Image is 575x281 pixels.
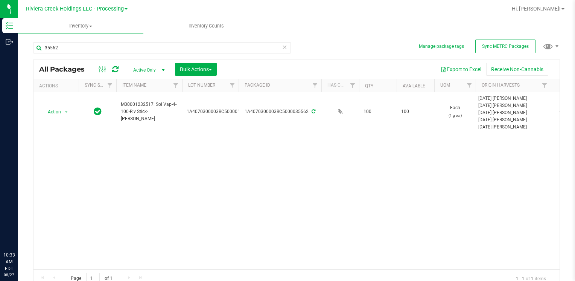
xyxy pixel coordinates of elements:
span: In Sync [94,106,102,117]
span: Sync METRC Packages [482,44,529,49]
div: [DATE] [PERSON_NAME] [478,124,549,131]
div: [DATE] [PERSON_NAME] [478,102,549,109]
span: All Packages [39,65,92,73]
inline-svg: Inventory [6,22,13,29]
a: Inventory Counts [143,18,269,34]
inline-svg: Outbound [6,38,13,46]
input: Search Package ID, Item Name, SKU, Lot or Part Number... [33,42,291,53]
div: 1A4070300003BC5000035562 [237,108,322,115]
span: Clear [282,42,287,52]
a: Qty [365,83,373,89]
a: Filter [463,79,476,92]
p: 08/27 [3,272,15,278]
span: select [62,107,71,117]
span: Hi, [PERSON_NAME]! [512,6,561,12]
div: Actions [39,83,76,89]
span: Each [439,104,471,119]
div: [DATE] [PERSON_NAME] [478,116,549,124]
span: Inventory Counts [178,23,234,29]
a: Item Name [122,82,146,88]
a: Filter [170,79,182,92]
span: Bulk Actions [180,66,212,72]
a: UOM [440,82,450,88]
a: Filter [347,79,359,92]
button: Export to Excel [436,63,486,76]
a: Available [403,83,425,89]
a: Filter [538,79,551,92]
div: [DATE] [PERSON_NAME] [478,95,549,102]
button: Manage package tags [419,43,464,50]
div: [DATE] [PERSON_NAME] [478,109,549,116]
button: Bulk Actions [175,63,217,76]
a: Sync Status [85,82,114,88]
span: Action [41,107,61,117]
a: Inventory [18,18,143,34]
p: 10:33 AM EDT [3,252,15,272]
button: Receive Non-Cannabis [486,63,548,76]
span: 100 [364,108,392,115]
th: Has COA [321,79,359,92]
p: (1 g ea.) [439,112,471,119]
a: Filter [309,79,321,92]
iframe: Resource center [8,221,30,243]
button: Sync METRC Packages [475,40,535,53]
a: Package ID [245,82,270,88]
a: Filter [226,79,239,92]
a: Filter [104,79,116,92]
a: Lot Number [188,82,215,88]
span: 100 [401,108,430,115]
span: 1A4070300003BC5000015907 [187,108,251,115]
span: Inventory [18,23,143,29]
span: M00001232517: Sol Vap-4-100-Riv Stick-[PERSON_NAME] [121,101,178,123]
span: Riviera Creek Holdings LLC - Processing [26,6,124,12]
a: Origin Harvests [482,82,520,88]
span: Sync from Compliance System [310,109,315,114]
